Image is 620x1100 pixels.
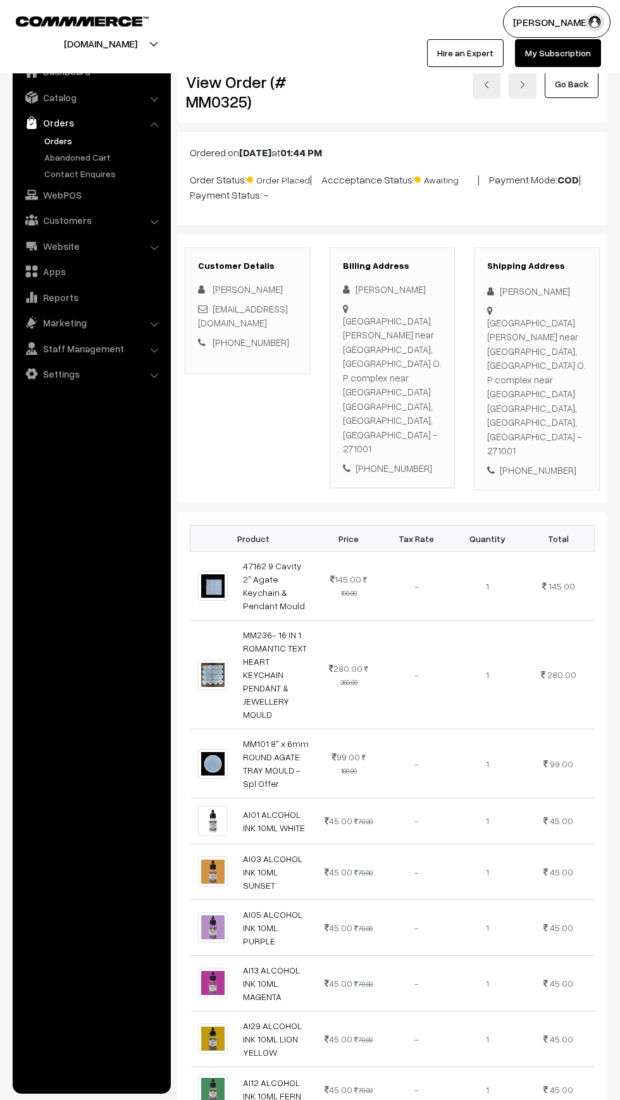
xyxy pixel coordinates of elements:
a: Orders [41,134,166,147]
span: 45.00 [325,1034,352,1044]
a: MM101 8" x 6mm ROUND AGATE TRAY MOULD - Spl Offer [243,738,309,789]
span: 1 [486,1034,489,1044]
strike: 70.00 [354,1035,373,1044]
span: 280.00 [329,663,363,674]
span: 1 [486,581,489,591]
a: Customers [16,209,166,232]
p: Order Status: | Accceptance Status: | Payment Mode: | Payment Status: - [190,170,595,202]
span: Order Placed [247,170,310,187]
strike: 70.00 [354,817,373,825]
a: My Subscription [515,39,601,67]
a: Hire an Expert [427,39,504,67]
th: Product [190,526,317,552]
span: 45.00 [325,978,352,989]
span: 45.00 [550,1034,573,1044]
div: [PHONE_NUMBER] [487,463,586,478]
span: [PERSON_NAME] [213,283,283,295]
img: right-arrow.png [519,81,526,89]
a: Contact Enquires [41,167,166,180]
img: left-arrow.png [483,81,490,89]
a: Apps [16,260,166,283]
a: AI13 ALCOHOL INK 10ML MAGENTA [243,965,300,1002]
a: Settings [16,362,166,385]
a: AI03 ALCOHOL INK 10ML SUNSET [243,853,302,891]
span: 45.00 [550,867,573,877]
span: 1 [486,669,489,680]
img: user [585,13,604,32]
a: Website [16,235,166,257]
p: Ordered on at [190,145,595,160]
span: 1 [486,867,489,877]
a: AI05 ALCOHOL INK 10ML PURPLE [243,909,302,946]
td: - [381,844,452,899]
img: 1700129616977-280645632.png [198,806,228,836]
h3: Shipping Address [487,261,586,271]
div: [PERSON_NAME] [343,282,442,297]
strike: 360.00 [340,665,369,686]
span: 45.00 [325,1084,352,1095]
b: COD [557,173,579,186]
td: - [381,621,452,729]
span: 1 [486,922,489,933]
strike: 70.00 [354,868,373,877]
strike: 70.00 [354,980,373,988]
span: 45.00 [325,815,352,826]
th: Price [317,526,381,552]
span: 1 [486,758,489,769]
span: 145.00 [549,581,575,591]
div: [PERSON_NAME] [487,284,586,299]
td: - [381,899,452,955]
strike: 70.00 [354,1086,373,1094]
a: Reports [16,286,166,309]
div: [GEOGRAPHIC_DATA][PERSON_NAME] near [GEOGRAPHIC_DATA], [GEOGRAPHIC_DATA] O. P complex near [GEOGR... [343,314,442,456]
span: 1 [486,978,489,989]
span: 145.00 [330,574,361,584]
td: - [381,552,452,621]
a: 47162 9 Cavity 2" Agate Keychain & Pendant Mould [243,560,305,611]
img: 1700129620371-561992694.png [198,968,228,998]
a: AI01 ALCOHOL INK 10ML WHITE [243,809,305,833]
div: [GEOGRAPHIC_DATA][PERSON_NAME] near [GEOGRAPHIC_DATA], [GEOGRAPHIC_DATA] O. P complex near [GEOGR... [487,316,586,458]
img: 1701254283281-141343957.png [198,660,228,689]
img: COMMMERCE [16,16,149,26]
button: [DOMAIN_NAME] [20,28,182,59]
a: [PHONE_NUMBER] [213,337,289,348]
button: [PERSON_NAME]… [503,6,611,38]
td: - [381,1011,452,1066]
div: [PHONE_NUMBER] [343,461,442,476]
td: - [381,798,452,844]
h3: Customer Details [198,261,297,271]
span: 45.00 [550,978,573,989]
a: WebPOS [16,183,166,206]
b: 01:44 PM [280,146,322,159]
h3: Billing Address [343,261,442,271]
span: 45.00 [550,922,573,933]
a: Marketing [16,311,166,334]
span: 45.00 [550,1084,573,1095]
a: Staff Management [16,337,166,360]
span: 45.00 [550,815,573,826]
span: 280.00 [547,669,576,680]
a: Go Back [545,70,598,98]
span: Awaiting [414,170,478,187]
span: 45.00 [325,922,352,933]
a: Abandoned Cart [41,151,166,164]
a: Catalog [16,86,166,109]
img: 1700129617909-225507465.png [198,912,228,942]
img: v6dskd6t.png [198,571,228,601]
span: 99.00 [332,751,360,762]
th: Tax Rate [381,526,452,552]
b: [DATE] [239,146,271,159]
span: 45.00 [325,867,352,877]
a: Orders [16,111,166,134]
td: - [381,729,452,798]
span: 1 [486,1084,489,1095]
th: Total [523,526,594,552]
a: [EMAIL_ADDRESS][DOMAIN_NAME] [198,303,288,329]
a: MM236- 16 IN 1 ROMANTIC TEXT HEART KEYCHAIN PENDANT & JEWELLERY MOULD [243,629,307,720]
td: - [381,955,452,1011]
a: AI29 ALCOHOL INK 10ML LION YELLOW [243,1020,302,1058]
img: 1700129617476-315317153.png [198,856,228,886]
span: 99.00 [550,758,573,769]
img: 1700129624798-709974814.png [198,1023,228,1053]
